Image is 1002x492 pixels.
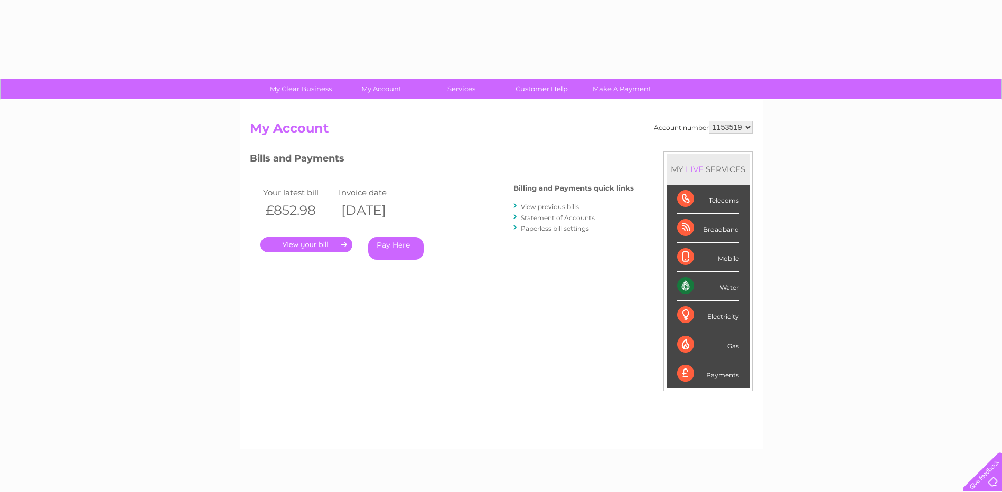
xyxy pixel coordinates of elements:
a: Pay Here [368,237,424,260]
div: Payments [677,359,739,388]
td: Invoice date [336,185,412,200]
th: [DATE] [336,200,412,221]
a: Statement of Accounts [521,214,595,222]
div: Gas [677,330,739,359]
a: My Clear Business [257,79,344,99]
a: Services [418,79,505,99]
a: Make A Payment [578,79,666,99]
a: . [260,237,352,252]
div: LIVE [683,164,706,174]
h4: Billing and Payments quick links [513,184,634,192]
td: Your latest bill [260,185,336,200]
a: Paperless bill settings [521,224,589,232]
a: View previous bills [521,203,579,211]
h3: Bills and Payments [250,151,634,169]
div: MY SERVICES [667,154,750,184]
div: Mobile [677,243,739,272]
h2: My Account [250,121,753,141]
div: Water [677,272,739,301]
th: £852.98 [260,200,336,221]
div: Electricity [677,301,739,330]
div: Telecoms [677,185,739,214]
a: Customer Help [498,79,585,99]
div: Broadband [677,214,739,243]
div: Account number [654,121,753,134]
a: My Account [338,79,425,99]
